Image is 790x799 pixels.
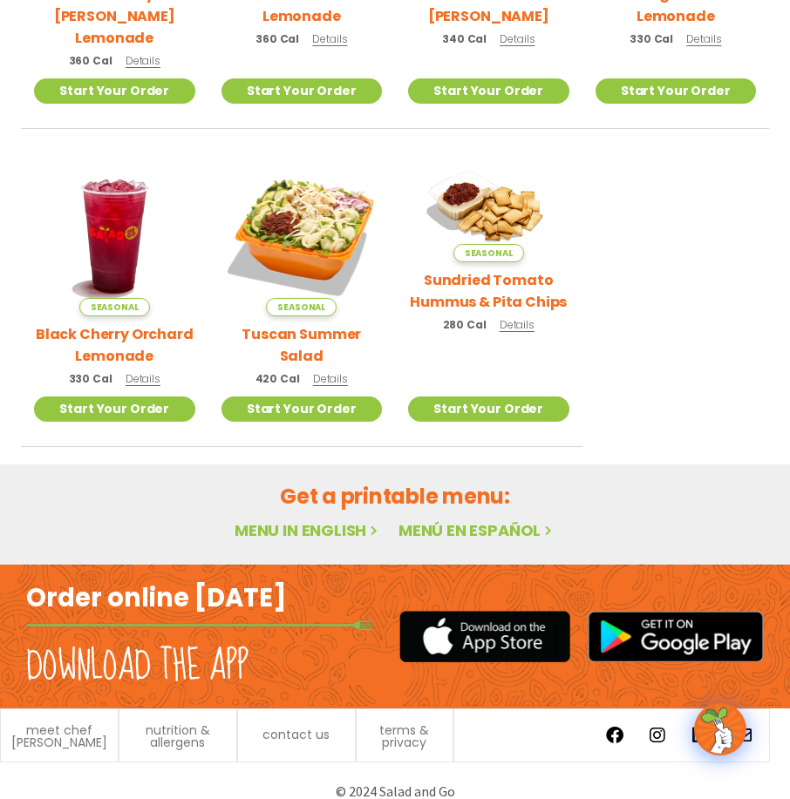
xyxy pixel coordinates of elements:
img: fork [26,620,373,630]
img: Product photo for Black Cherry Orchard Lemonade [34,155,195,316]
img: wpChatIcon [696,705,745,754]
span: Seasonal [266,298,337,316]
span: Seasonal [453,244,524,262]
a: terms & privacy [365,724,445,748]
span: Details [312,31,347,46]
a: Menu in English [235,519,381,541]
a: Menú en español [398,519,555,541]
img: Product photo for Sundried Tomato Hummus & Pita Chips [408,155,569,262]
a: Start Your Order [221,396,383,422]
h2: Download the app [26,642,249,691]
span: Details [126,53,160,68]
a: meet chef [PERSON_NAME] [10,724,109,748]
h2: Order online [DATE] [26,582,287,615]
a: Start Your Order [596,78,757,104]
span: Details [126,371,160,386]
h2: Get a printable menu: [21,481,769,511]
span: Details [500,317,535,332]
img: google_play [588,611,764,663]
span: Seasonal [79,298,150,316]
a: nutrition & allergens [128,724,228,748]
span: Details [686,31,721,46]
span: 330 Cal [630,31,673,47]
img: Product photo for Tuscan Summer Salad [221,155,383,316]
span: 280 Cal [443,317,487,333]
a: contact us [262,728,330,741]
span: 330 Cal [69,371,112,387]
a: Start Your Order [408,396,569,422]
span: 340 Cal [442,31,487,47]
span: Details [313,371,348,386]
span: 420 Cal [255,371,300,387]
span: 360 Cal [69,53,112,69]
a: Start Your Order [221,78,383,104]
h2: Black Cherry Orchard Lemonade [34,323,195,367]
span: 360 Cal [255,31,299,47]
a: Start Your Order [408,78,569,104]
a: Start Your Order [34,396,195,422]
h2: Tuscan Summer Salad [221,323,383,367]
h2: Sundried Tomato Hummus & Pita Chips [408,269,569,313]
span: Details [500,31,535,46]
img: appstore [399,608,569,664]
a: Start Your Order [34,78,195,104]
